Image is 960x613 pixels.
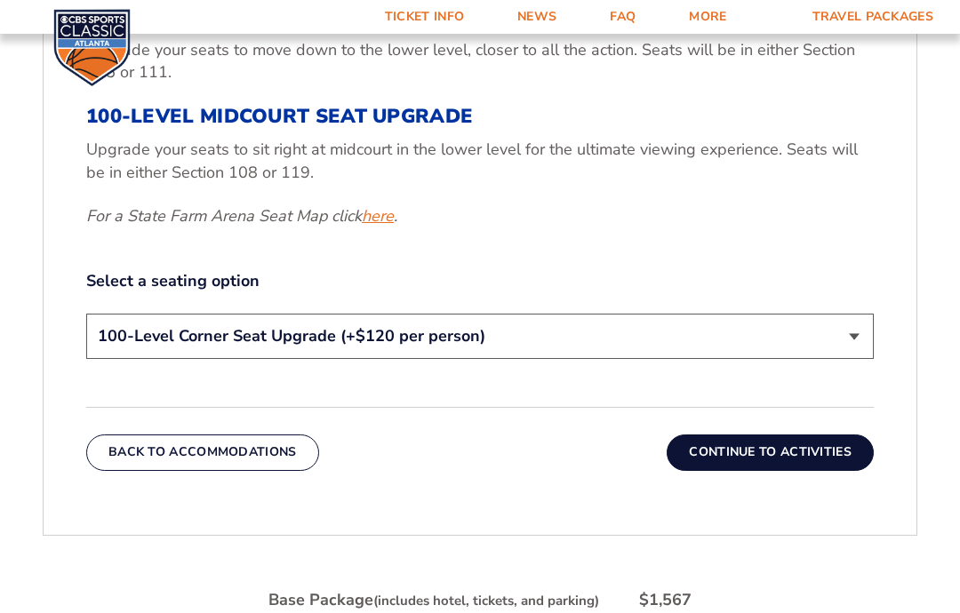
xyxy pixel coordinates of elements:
em: For a State Farm Arena Seat Map click . [86,205,397,227]
div: $1,567 [639,589,692,611]
small: (includes hotel, tickets, and parking) [373,592,599,609]
p: Upgrade your seats to sit right at midcourt in the lower level for the ultimate viewing experienc... [86,139,874,183]
h3: 100-Level Midcourt Seat Upgrade [86,105,874,128]
p: Upgrade your seats to move down to the lower level, closer to all the action. Seats will be in ei... [86,39,874,84]
div: Base Package [268,589,599,611]
button: Back To Accommodations [86,434,319,470]
button: Continue To Activities [667,434,874,470]
img: CBS Sports Classic [53,9,131,86]
label: Select a seating option [86,270,874,292]
a: here [362,205,394,227]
